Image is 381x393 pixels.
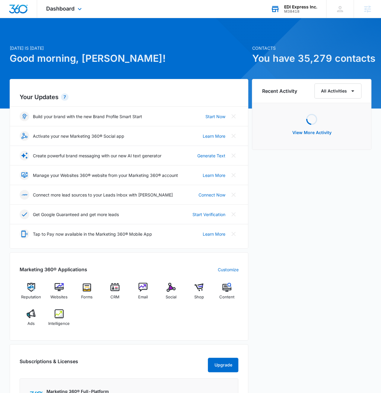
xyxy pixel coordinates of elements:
div: 7 [61,93,68,101]
a: Learn More [202,172,225,178]
a: Websites [47,283,71,304]
button: Close [229,151,238,160]
span: Social [166,294,176,300]
span: Websites [50,294,68,300]
p: Activate your new Marketing 360® Social app [33,133,124,139]
p: [DATE] is [DATE] [10,45,249,51]
a: Content [215,283,239,304]
button: Upgrade [208,358,238,372]
h2: Marketing 360® Applications [20,266,87,273]
button: View More Activity [286,125,337,140]
span: CRM [110,294,119,300]
p: Build your brand with the new Brand Profile Smart Start [33,113,142,120]
button: Close [229,190,238,200]
a: Generate Text [197,152,225,159]
a: CRM [103,283,127,304]
div: account id [284,9,317,14]
a: Start Now [205,113,225,120]
p: Contacts [252,45,371,51]
a: Ads [20,309,43,331]
span: Intelligence [48,321,70,327]
button: Close [229,131,238,141]
p: Connect more lead sources to your Leads Inbox with [PERSON_NAME] [33,192,173,198]
span: Reputation [21,294,41,300]
a: Forms [75,283,99,304]
span: Dashboard [46,5,75,12]
span: Shop [194,294,204,300]
button: Close [229,112,238,121]
button: Close [229,170,238,180]
button: Close [229,209,238,219]
span: Forms [81,294,93,300]
a: Connect Now [198,192,225,198]
a: Start Verification [192,211,225,218]
a: Learn More [202,231,225,237]
span: Ads [27,321,35,327]
a: Customize [217,266,238,273]
h2: Your Updates [20,93,239,102]
p: Manage your Websites 360® website from your Marketing 360® account [33,172,178,178]
a: Learn More [202,133,225,139]
h6: Recent Activity [262,87,297,95]
h2: Subscriptions & Licenses [20,358,78,370]
h1: Good morning, [PERSON_NAME]! [10,51,249,66]
h1: You have 35,279 contacts [252,51,371,66]
a: Shop [187,283,211,304]
a: Email [132,283,155,304]
p: Tap to Pay now available in the Marketing 360® Mobile App [33,231,152,237]
a: Intelligence [47,309,71,331]
a: Reputation [20,283,43,304]
p: Create powerful brand messaging with our new AI text generator [33,152,161,159]
div: account name [284,5,317,9]
span: Email [138,294,148,300]
p: Get Google Guaranteed and get more leads [33,211,119,218]
button: All Activities [314,83,361,99]
span: Content [219,294,234,300]
a: Social [159,283,183,304]
button: Close [229,229,238,239]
